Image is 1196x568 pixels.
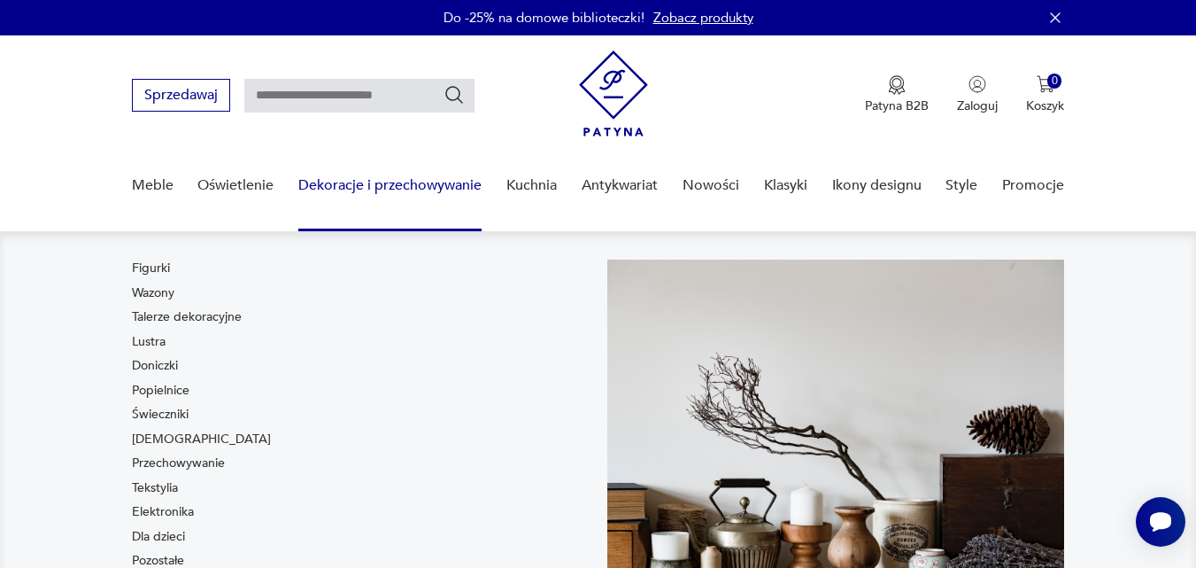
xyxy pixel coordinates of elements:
[945,152,977,220] a: Style
[957,75,998,114] button: Zaloguj
[197,152,274,220] a: Oświetlenie
[132,503,194,521] a: Elektronika
[132,308,242,326] a: Talerze dekoracyjne
[1026,97,1064,114] p: Koszyk
[444,84,465,105] button: Szukaj
[1026,75,1064,114] button: 0Koszyk
[865,97,929,114] p: Patyna B2B
[132,455,225,472] a: Przechowywanie
[683,152,739,220] a: Nowości
[888,75,906,95] img: Ikona medalu
[444,9,644,27] p: Do -25% na domowe biblioteczki!
[653,9,753,27] a: Zobacz produkty
[865,75,929,114] button: Patyna B2B
[132,528,185,546] a: Dla dzieci
[1002,152,1064,220] a: Promocje
[957,97,998,114] p: Zaloguj
[132,357,178,375] a: Doniczki
[298,152,482,220] a: Dekoracje i przechowywanie
[865,75,929,114] a: Ikona medaluPatyna B2B
[764,152,807,220] a: Klasyki
[132,90,230,103] a: Sprzedawaj
[968,75,986,93] img: Ikonka użytkownika
[1037,75,1054,93] img: Ikona koszyka
[132,260,170,277] a: Figurki
[132,284,174,302] a: Wazony
[132,406,189,424] a: Świeczniki
[132,333,166,351] a: Lustra
[132,79,230,112] button: Sprzedawaj
[506,152,557,220] a: Kuchnia
[132,431,271,448] a: [DEMOGRAPHIC_DATA]
[1047,74,1062,89] div: 0
[579,51,648,136] img: Patyna - sklep z meblami i dekoracjami vintage
[582,152,658,220] a: Antykwariat
[132,479,178,497] a: Tekstylia
[132,152,174,220] a: Meble
[832,152,922,220] a: Ikony designu
[1136,497,1185,547] iframe: Smartsupp widget button
[132,382,189,400] a: Popielnice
